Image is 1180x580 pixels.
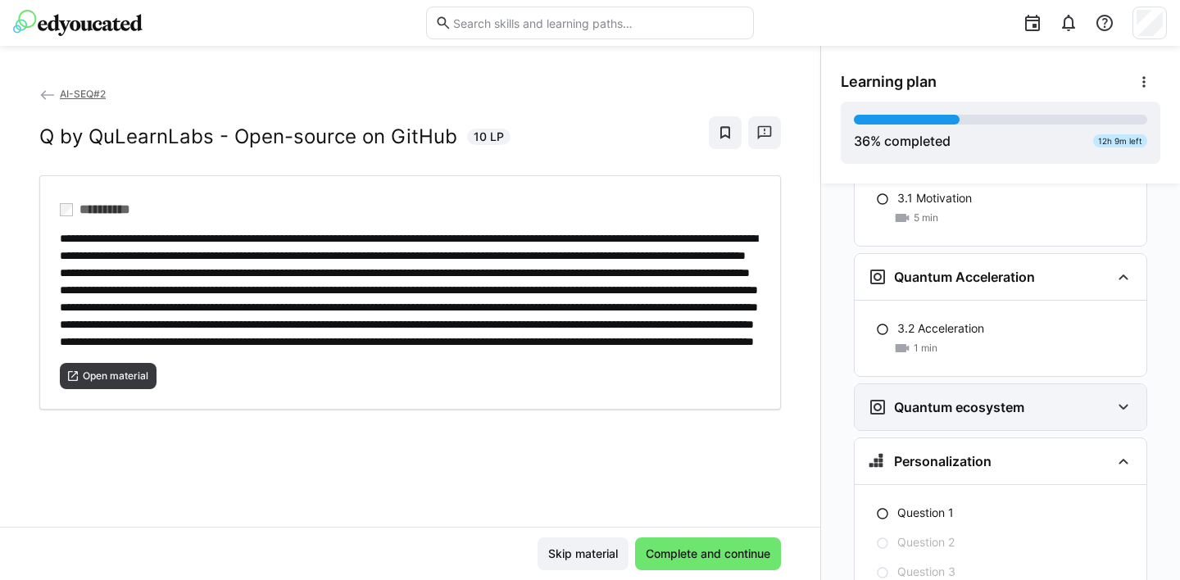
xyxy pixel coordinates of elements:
button: Open material [60,363,157,389]
span: 5 min [914,211,938,224]
h3: Quantum ecosystem [894,399,1024,415]
button: Skip material [538,537,629,570]
div: 12h 9m left [1093,134,1147,147]
p: 3.2 Acceleration [897,320,984,337]
h2: Q by QuLearnLabs - Open-source on GitHub [39,125,457,149]
span: 10 LP [474,129,504,145]
span: Complete and continue [643,546,773,562]
p: 3.1 Motivation [897,190,972,206]
span: 36 [854,133,870,149]
p: Question 3 [897,564,955,580]
p: Question 1 [897,505,954,521]
input: Search skills and learning paths… [452,16,745,30]
h3: Quantum Acceleration [894,269,1035,285]
span: Skip material [546,546,620,562]
span: 1 min [914,342,937,355]
p: Question 2 [897,534,955,551]
h3: Personalization [894,453,992,469]
button: Complete and continue [635,537,781,570]
a: AI-SEQ#2 [39,88,106,100]
div: % completed [854,131,951,151]
span: Learning plan [841,73,937,91]
span: Open material [81,369,150,383]
span: AI-SEQ#2 [60,88,106,100]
